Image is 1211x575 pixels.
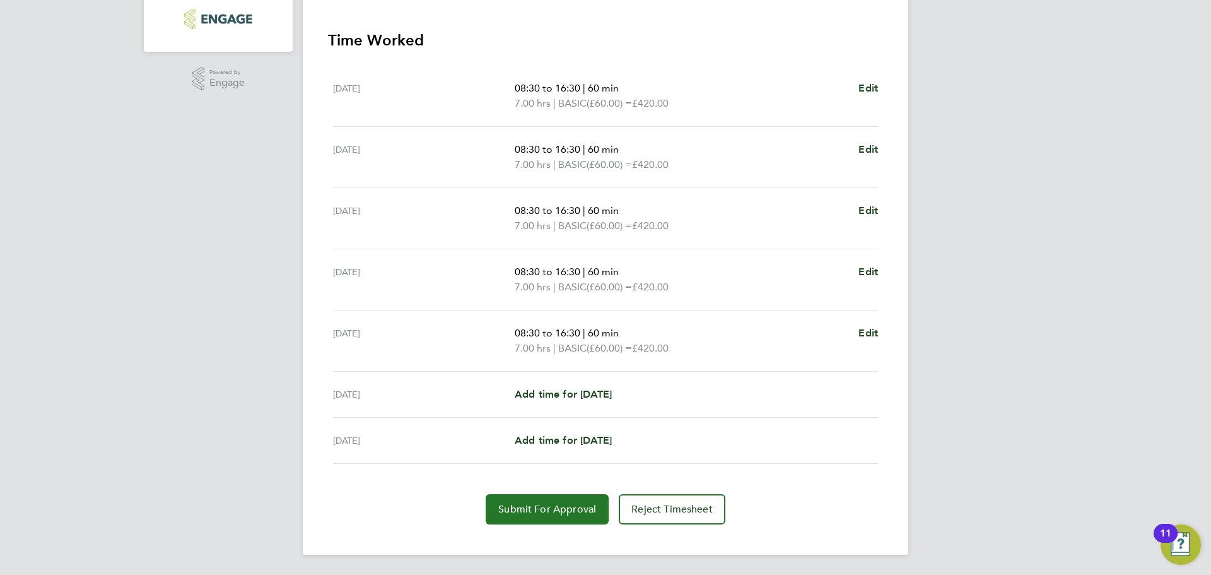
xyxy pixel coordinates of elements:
[515,266,580,278] span: 08:30 to 16:30
[553,220,556,232] span: |
[588,143,619,155] span: 60 min
[632,220,669,232] span: £420.00
[333,387,515,402] div: [DATE]
[858,266,878,278] span: Edit
[515,434,612,446] span: Add time for [DATE]
[858,81,878,96] a: Edit
[858,327,878,339] span: Edit
[515,327,580,339] span: 08:30 to 16:30
[553,281,556,293] span: |
[858,203,878,218] a: Edit
[515,97,551,109] span: 7.00 hrs
[619,494,725,525] button: Reject Timesheet
[588,266,619,278] span: 60 min
[333,203,515,234] div: [DATE]
[632,97,669,109] span: £420.00
[632,281,669,293] span: £420.00
[333,142,515,172] div: [DATE]
[587,158,632,170] span: (£60.00) =
[558,157,587,172] span: BASIC
[632,158,669,170] span: £420.00
[515,82,580,94] span: 08:30 to 16:30
[159,9,278,29] a: Go to home page
[515,433,612,448] a: Add time for [DATE]
[553,97,556,109] span: |
[858,82,878,94] span: Edit
[515,205,580,216] span: 08:30 to 16:30
[558,218,587,234] span: BASIC
[632,342,669,354] span: £420.00
[587,97,632,109] span: (£60.00) =
[515,158,551,170] span: 7.00 hrs
[558,280,587,295] span: BASIC
[1161,525,1201,565] button: Open Resource Center, 11 new notifications
[558,341,587,356] span: BASIC
[858,143,878,155] span: Edit
[498,503,596,516] span: Submit For Approval
[515,220,551,232] span: 7.00 hrs
[209,78,245,88] span: Engage
[587,281,632,293] span: (£60.00) =
[588,327,619,339] span: 60 min
[583,327,585,339] span: |
[333,326,515,356] div: [DATE]
[858,142,878,157] a: Edit
[192,67,245,91] a: Powered byEngage
[515,281,551,293] span: 7.00 hrs
[553,342,556,354] span: |
[515,388,612,400] span: Add time for [DATE]
[858,205,878,216] span: Edit
[588,205,619,216] span: 60 min
[486,494,609,525] button: Submit For Approval
[184,9,252,29] img: huntereducation-logo-retina.png
[858,264,878,280] a: Edit
[588,82,619,94] span: 60 min
[515,387,612,402] a: Add time for [DATE]
[1160,533,1171,550] div: 11
[587,220,632,232] span: (£60.00) =
[515,143,580,155] span: 08:30 to 16:30
[858,326,878,341] a: Edit
[583,205,585,216] span: |
[583,143,585,155] span: |
[333,81,515,111] div: [DATE]
[558,96,587,111] span: BASIC
[583,82,585,94] span: |
[328,30,883,50] h3: Time Worked
[553,158,556,170] span: |
[583,266,585,278] span: |
[333,264,515,295] div: [DATE]
[333,433,515,448] div: [DATE]
[209,67,245,78] span: Powered by
[515,342,551,354] span: 7.00 hrs
[631,503,713,516] span: Reject Timesheet
[587,342,632,354] span: (£60.00) =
